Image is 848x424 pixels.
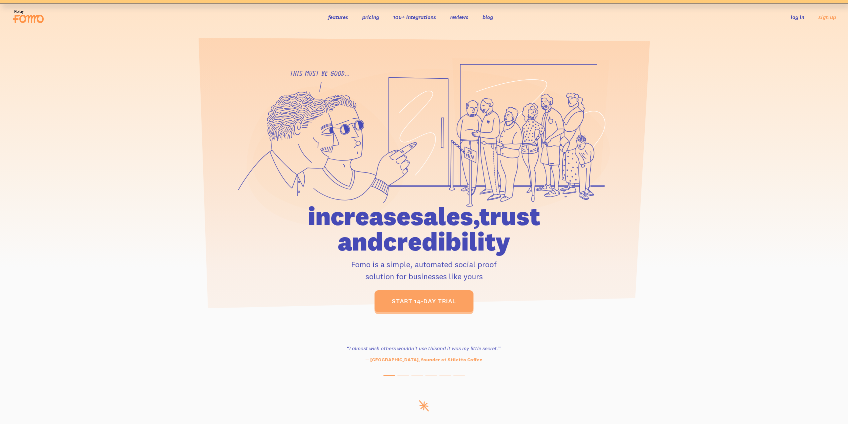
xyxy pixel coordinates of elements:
a: start 14-day trial [375,290,473,312]
a: log in [791,14,804,20]
h3: “I almost wish others wouldn't use this and it was my little secret.” [333,344,514,352]
a: pricing [362,14,379,20]
p: Fomo is a simple, automated social proof solution for businesses like yours [270,258,578,282]
h1: increase sales, trust and credibility [270,203,578,254]
a: sign up [818,14,836,21]
a: 106+ integrations [393,14,436,20]
a: blog [482,14,493,20]
a: reviews [450,14,468,20]
a: features [328,14,348,20]
p: — [GEOGRAPHIC_DATA], founder at Stiletto Coffee [333,356,514,363]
